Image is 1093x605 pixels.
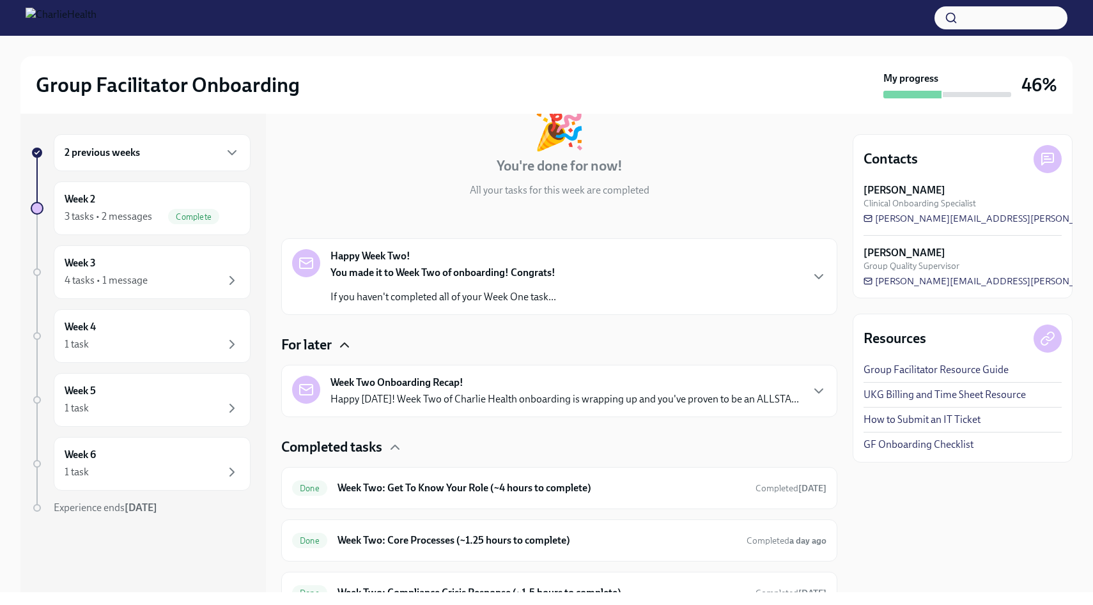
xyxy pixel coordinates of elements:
[292,583,826,603] a: DoneWeek Two: Compliance Crisis Response (~1.5 hours to complete)Completed[DATE]
[756,587,826,599] span: August 13th, 2025 21:20
[65,256,96,270] h6: Week 3
[292,478,826,498] a: DoneWeek Two: Get To Know Your Role (~4 hours to complete)Completed[DATE]
[747,535,826,547] span: August 13th, 2025 14:43
[292,536,327,546] span: Done
[65,210,152,224] div: 3 tasks • 2 messages
[330,392,799,406] p: Happy [DATE]! Week Two of Charlie Health onboarding is wrapping up and you've proven to be an ALL...
[65,465,89,479] div: 1 task
[65,448,96,462] h6: Week 6
[65,320,96,334] h6: Week 4
[533,107,585,149] div: 🎉
[65,146,140,160] h6: 2 previous weeks
[281,438,382,457] h4: Completed tasks
[281,438,837,457] div: Completed tasks
[65,337,89,351] div: 1 task
[883,72,938,86] strong: My progress
[125,502,157,514] strong: [DATE]
[864,183,945,197] strong: [PERSON_NAME]
[65,192,95,206] h6: Week 2
[864,388,1026,402] a: UKG Billing and Time Sheet Resource
[864,413,981,427] a: How to Submit an IT Ticket
[864,149,918,169] h4: Contacts
[65,273,148,287] div: 4 tasks • 1 message
[54,502,157,514] span: Experience ends
[281,335,332,355] h4: For later
[864,197,976,210] span: Clinical Onboarding Specialist
[864,246,945,260] strong: [PERSON_NAME]
[31,373,251,427] a: Week 51 task
[789,535,826,546] strong: a day ago
[337,481,745,495] h6: Week Two: Get To Know Your Role (~4 hours to complete)
[65,401,89,415] div: 1 task
[756,483,826,494] span: Completed
[756,482,826,494] span: August 14th, 2025 16:35
[864,329,926,348] h4: Resources
[864,260,959,272] span: Group Quality Supervisor
[330,290,556,304] p: If you haven't completed all of your Week One task...
[26,8,97,28] img: CharlieHealth
[337,586,745,600] h6: Week Two: Compliance Crisis Response (~1.5 hours to complete)
[292,484,327,493] span: Done
[756,588,826,599] span: Completed
[292,588,327,598] span: Done
[168,212,219,222] span: Complete
[798,483,826,494] strong: [DATE]
[31,309,251,363] a: Week 41 task
[747,535,826,546] span: Completed
[330,376,463,390] strong: Week Two Onboarding Recap!
[330,249,410,263] strong: Happy Week Two!
[1021,73,1057,96] h3: 46%
[36,72,300,98] h2: Group Facilitator Onboarding
[31,245,251,299] a: Week 34 tasks • 1 message
[54,134,251,171] div: 2 previous weeks
[31,181,251,235] a: Week 23 tasks • 2 messagesComplete
[330,266,555,279] strong: You made it to Week Two of onboarding! Congrats!
[798,588,826,599] strong: [DATE]
[864,363,1009,377] a: Group Facilitator Resource Guide
[31,437,251,491] a: Week 61 task
[337,533,736,548] h6: Week Two: Core Processes (~1.25 hours to complete)
[65,384,96,398] h6: Week 5
[864,438,973,452] a: GF Onboarding Checklist
[470,183,649,197] p: All your tasks for this week are completed
[497,157,623,176] h4: You're done for now!
[281,335,837,355] div: For later
[292,530,826,551] a: DoneWeek Two: Core Processes (~1.25 hours to complete)Completeda day ago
